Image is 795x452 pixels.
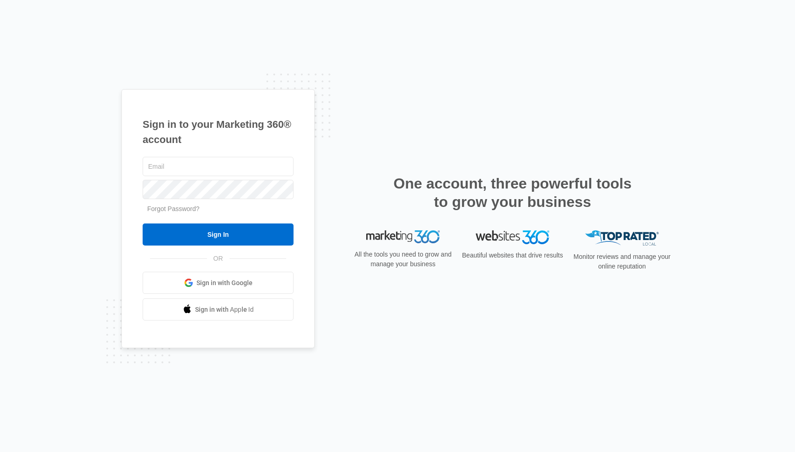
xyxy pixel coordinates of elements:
span: Sign in with Google [196,278,253,288]
img: Top Rated Local [585,230,659,246]
span: OR [207,254,230,263]
input: Sign In [143,223,294,246]
a: Sign in with Google [143,272,294,294]
p: Monitor reviews and manage your online reputation [570,252,674,271]
input: Email [143,157,294,176]
a: Sign in with Apple Id [143,298,294,320]
h2: One account, three powerful tools to grow your business [391,174,634,211]
img: Websites 360 [476,230,549,244]
img: Marketing 360 [366,230,440,243]
a: Forgot Password? [147,205,200,212]
span: Sign in with Apple Id [195,305,254,315]
h1: Sign in to your Marketing 360® account [143,117,294,147]
p: Beautiful websites that drive results [461,251,564,260]
p: All the tools you need to grow and manage your business [351,250,455,269]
